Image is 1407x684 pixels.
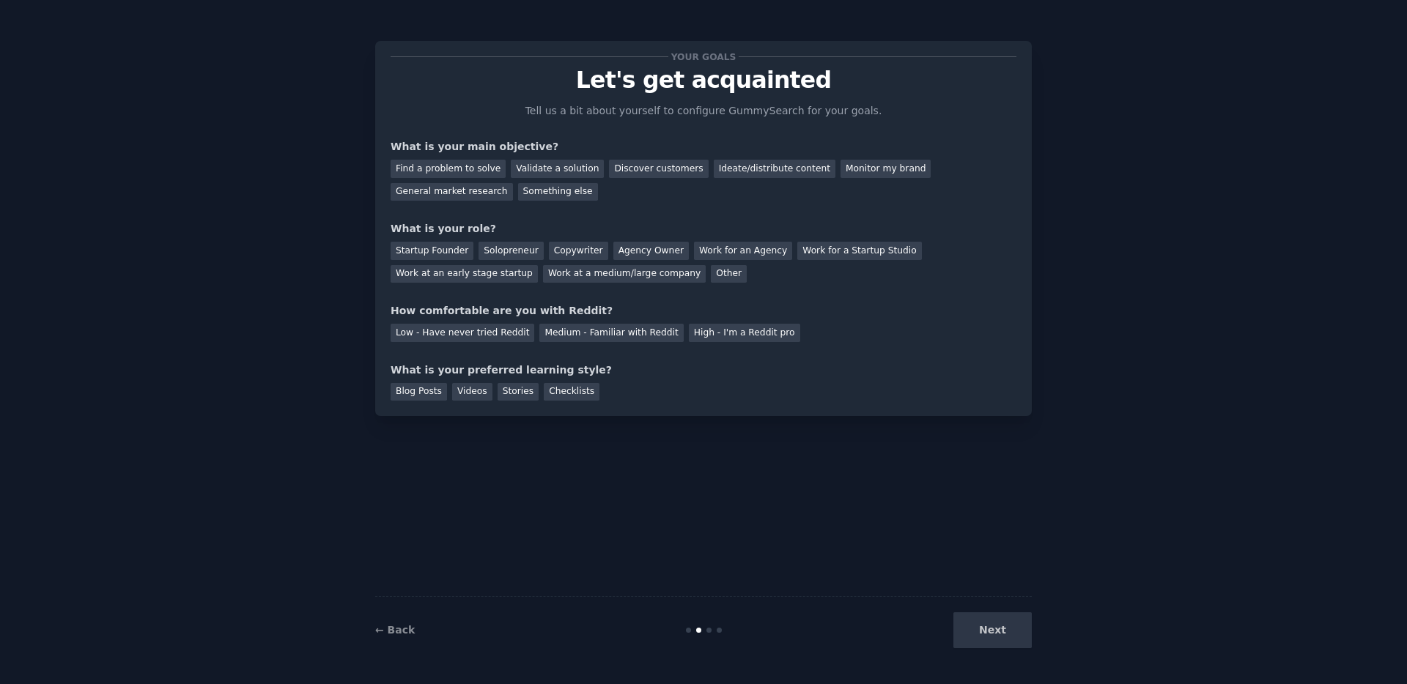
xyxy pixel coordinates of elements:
div: Work for an Agency [694,242,792,260]
div: Work at an early stage startup [391,265,538,283]
div: What is your main objective? [391,139,1016,155]
div: What is your preferred learning style? [391,363,1016,378]
div: Agency Owner [613,242,689,260]
div: Checklists [544,383,599,401]
div: Discover customers [609,160,708,178]
div: General market research [391,183,513,201]
a: ← Back [375,624,415,636]
div: Monitor my brand [841,160,931,178]
div: Stories [498,383,539,401]
div: Blog Posts [391,383,447,401]
div: Validate a solution [511,160,604,178]
span: Your goals [668,49,739,64]
div: Work for a Startup Studio [797,242,921,260]
div: Videos [452,383,492,401]
div: Low - Have never tried Reddit [391,324,534,342]
p: Tell us a bit about yourself to configure GummySearch for your goals. [519,103,888,119]
div: Work at a medium/large company [543,265,706,283]
div: Solopreneur [479,242,543,260]
div: Find a problem to solve [391,160,506,178]
div: Ideate/distribute content [714,160,835,178]
div: How comfortable are you with Reddit? [391,303,1016,319]
div: Medium - Familiar with Reddit [539,324,683,342]
div: What is your role? [391,221,1016,237]
div: Something else [518,183,598,201]
div: Startup Founder [391,242,473,260]
div: Other [711,265,747,283]
p: Let's get acquainted [391,67,1016,93]
div: High - I'm a Reddit pro [689,324,800,342]
div: Copywriter [549,242,608,260]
